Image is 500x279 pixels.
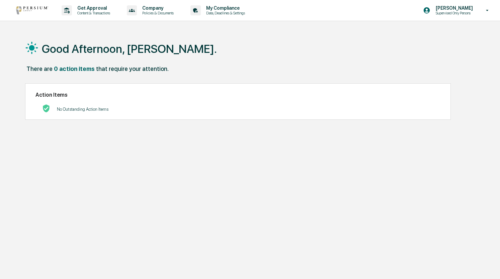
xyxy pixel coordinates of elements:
h1: Good Afternoon, [PERSON_NAME]. [42,42,217,56]
p: No Outstanding Action Items [57,107,108,112]
p: Get Approval [72,5,113,11]
p: Supervised Only Persons [430,11,476,15]
p: My Compliance [201,5,248,11]
p: Company [137,5,177,11]
p: Policies & Documents [137,11,177,15]
div: There are [26,65,53,72]
img: No Actions logo [42,104,50,112]
img: logo [16,6,48,14]
h2: Action Items [35,92,440,98]
p: Content & Transactions [72,11,113,15]
p: [PERSON_NAME] [430,5,476,11]
div: 0 action items [54,65,95,72]
p: Data, Deadlines & Settings [201,11,248,15]
div: that require your attention. [96,65,169,72]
